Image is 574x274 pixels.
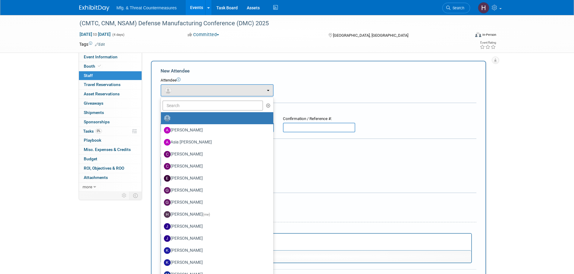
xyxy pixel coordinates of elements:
[164,151,171,158] img: C.jpg
[164,247,171,254] img: K.jpg
[186,32,221,38] button: Committed
[95,42,105,47] a: Edit
[482,32,496,37] div: In-Person
[84,91,120,96] span: Asset Reservations
[84,138,101,143] span: Playbook
[480,41,496,44] div: Event Rating
[164,139,171,146] img: A.jpg
[164,174,267,183] label: [PERSON_NAME]
[164,115,171,122] img: Unassigned-User-Icon.png
[79,53,142,62] a: Event Information
[95,129,102,133] span: 0%
[79,71,142,80] a: Staff
[164,198,267,207] label: [PERSON_NAME]
[79,5,109,11] img: ExhibitDay
[79,80,142,89] a: Travel Reservations
[164,175,171,182] img: E.jpg
[84,82,121,87] span: Travel Reservations
[442,3,470,13] a: Search
[164,162,267,171] label: [PERSON_NAME]
[84,54,118,59] span: Event Information
[77,18,461,29] div: (CMTC, CNM, NSAM) Defense Manufacturing Conference (DMC) 2025
[84,119,110,124] span: Sponsorships
[79,155,142,164] a: Budget
[203,212,210,217] span: (me)
[161,234,471,250] iframe: Rich Text Area
[84,166,124,171] span: ROI, Objectives & ROO
[79,136,142,145] a: Playbook
[164,186,267,195] label: [PERSON_NAME]
[164,223,171,230] img: J.jpg
[478,2,489,14] img: Hillary Hawkins
[79,32,111,37] span: [DATE] [DATE]
[164,163,171,170] img: C.jpg
[83,184,92,189] span: more
[79,183,142,192] a: more
[79,41,105,47] td: Tags
[84,101,103,106] span: Giveaways
[164,127,171,134] img: A.jpg
[164,199,171,206] img: G.jpg
[164,235,171,242] img: J.jpg
[283,116,355,122] div: Confirmation / Reference #:
[84,110,104,115] span: Shipments
[84,73,93,78] span: Staff
[112,33,124,37] span: (4 days)
[161,68,476,74] div: New Attendee
[164,137,267,147] label: Asia [PERSON_NAME]
[79,164,142,173] a: ROI, Objectives & ROO
[164,222,267,231] label: [PERSON_NAME]
[161,143,476,149] div: Cost:
[98,64,101,68] i: Booth reservation complete
[450,6,464,10] span: Search
[164,125,267,135] label: [PERSON_NAME]
[79,62,142,71] a: Booth
[161,107,476,113] div: Registration / Ticket Info (optional)
[164,149,267,159] label: [PERSON_NAME]
[164,211,171,218] img: H.jpg
[333,33,408,38] span: [GEOGRAPHIC_DATA], [GEOGRAPHIC_DATA]
[83,129,102,134] span: Tasks
[164,187,171,194] img: G.jpg
[79,90,142,99] a: Asset Reservations
[79,118,142,127] a: Sponsorships
[79,99,142,108] a: Giveaways
[117,5,177,10] span: Mfg. & Threat Countermeasures
[164,234,267,243] label: [PERSON_NAME]
[79,145,142,154] a: Misc. Expenses & Credits
[84,64,102,69] span: Booth
[84,147,131,152] span: Misc. Expenses & Credits
[84,175,108,180] span: Attachments
[161,197,476,203] div: Misc. Attachments & Notes
[92,32,98,37] span: to
[164,246,267,255] label: [PERSON_NAME]
[164,258,267,267] label: [PERSON_NAME]
[161,78,476,83] div: Attendee
[164,210,267,219] label: [PERSON_NAME]
[79,173,142,182] a: Attachments
[79,108,142,117] a: Shipments
[84,156,97,161] span: Budget
[119,192,130,199] td: Personalize Event Tab Strip
[79,127,142,136] a: Tasks0%
[475,32,481,37] img: Format-Inperson.png
[434,31,497,40] div: Event Format
[162,100,263,111] input: Search
[129,192,142,199] td: Toggle Event Tabs
[161,226,472,232] div: Notes
[164,259,171,266] img: K.jpg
